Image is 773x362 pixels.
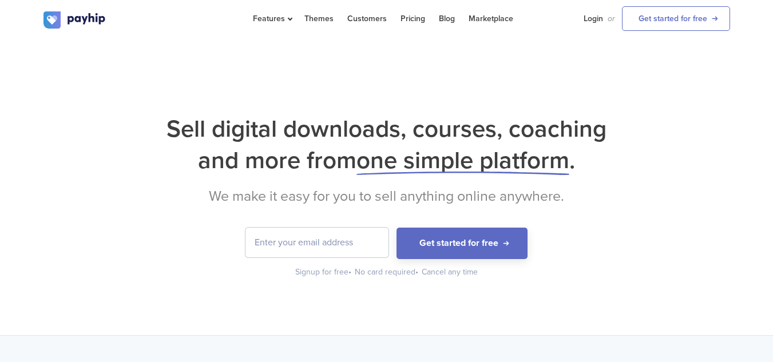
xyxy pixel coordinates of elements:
[253,14,291,23] span: Features
[355,266,419,278] div: No card required
[295,266,352,278] div: Signup for free
[43,188,730,205] h2: We make it easy for you to sell anything online anywhere.
[415,267,418,277] span: •
[348,267,351,277] span: •
[245,228,389,257] input: Enter your email address
[356,146,569,175] span: one simple platform
[43,113,730,176] h1: Sell digital downloads, courses, coaching and more from
[43,11,106,29] img: logo.svg
[422,266,478,278] div: Cancel any time
[569,146,575,175] span: .
[622,6,730,31] a: Get started for free
[397,228,528,259] button: Get started for free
